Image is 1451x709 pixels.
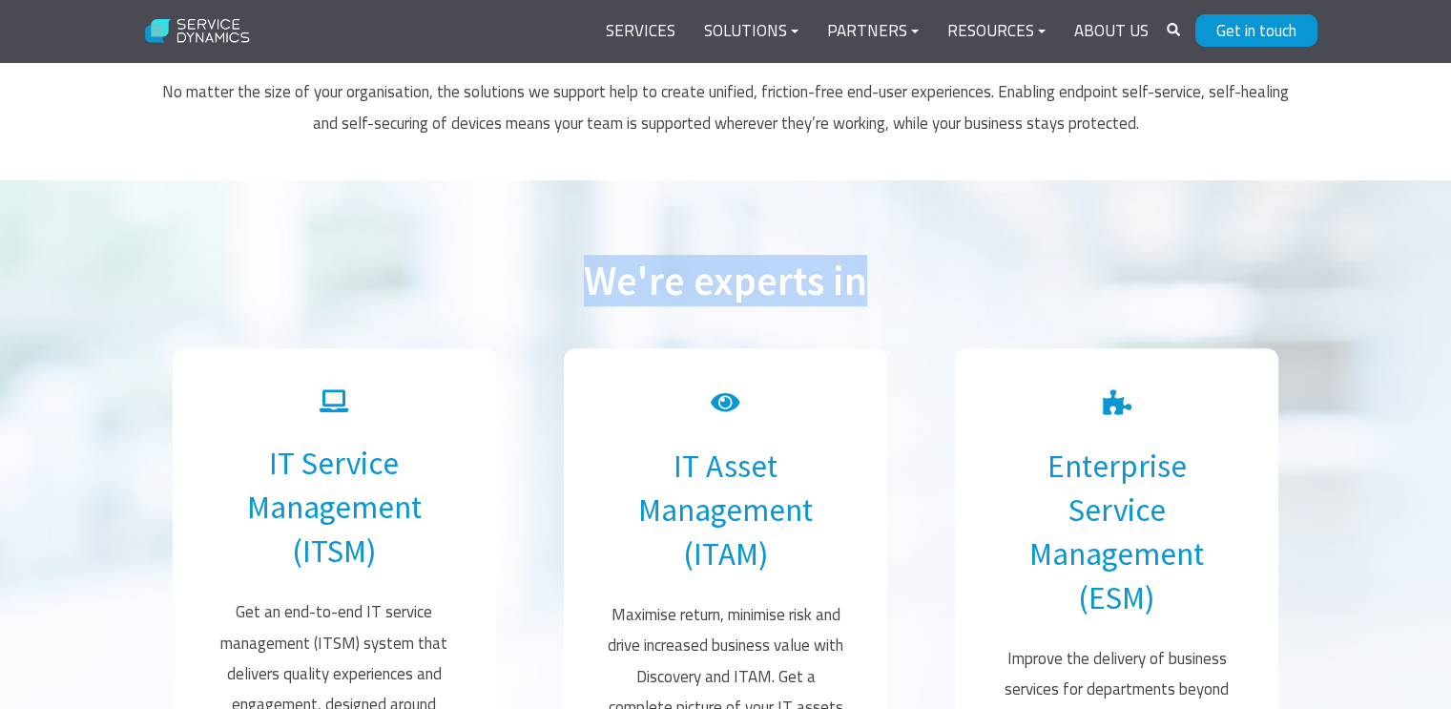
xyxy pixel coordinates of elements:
a: Solutions [690,9,813,54]
a: Services [591,9,690,54]
img: Service Dynamics Logo - White [135,7,261,56]
a: IT Asset Management (ITAM) [638,447,813,573]
a: Resources [933,9,1060,54]
a: Partners [813,9,933,54]
p: No matter the size of your organisation, the solutions we support help to create unified, frictio... [154,76,1298,138]
a: Get in touch [1195,14,1317,47]
a: IT Service Management (ITSM) [247,444,422,571]
h2: We're experts in [154,257,1298,306]
a: About Us [1060,9,1163,54]
div: Navigation Menu [591,9,1163,54]
a: Enterprise Service Management (ESM) [1029,447,1204,618]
